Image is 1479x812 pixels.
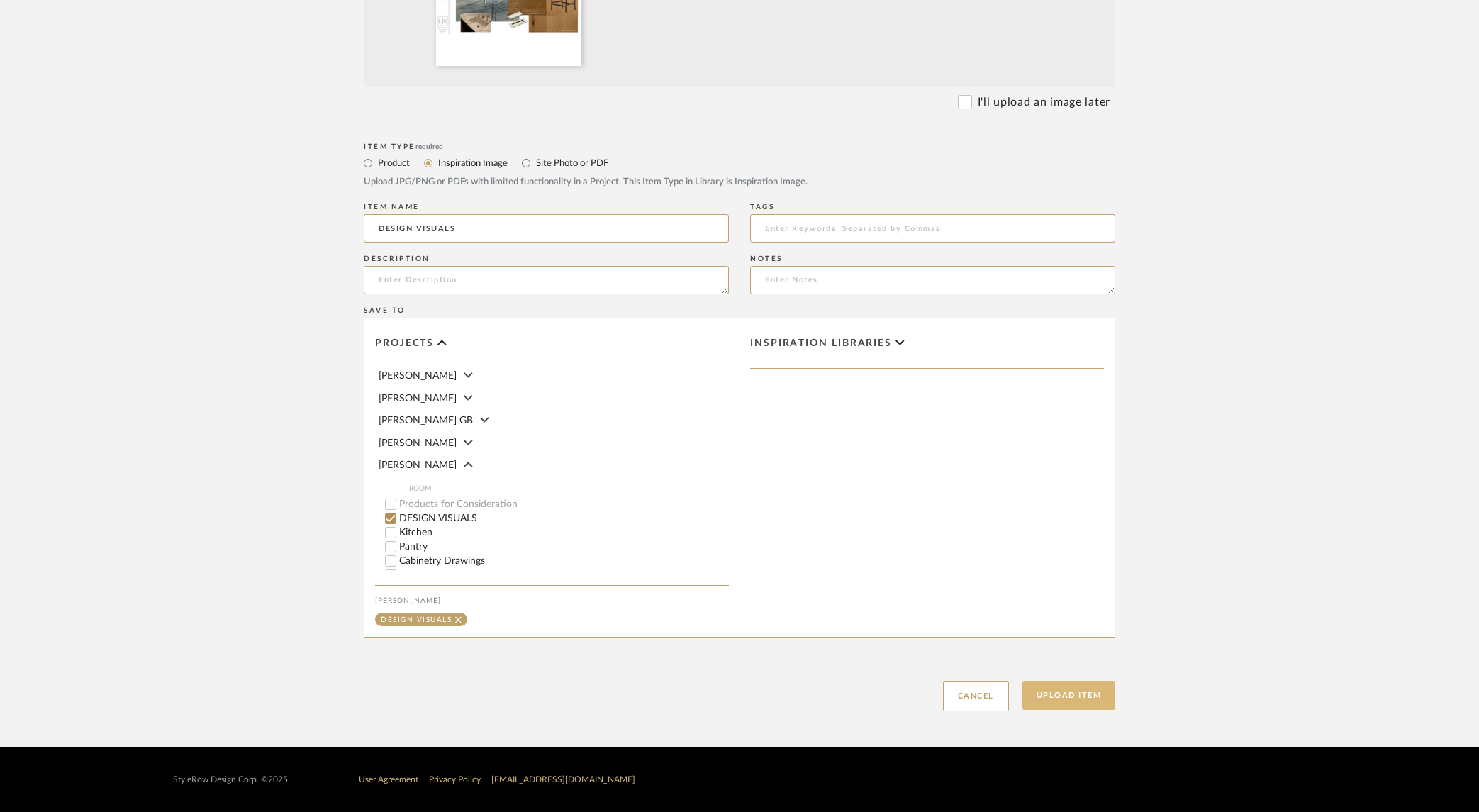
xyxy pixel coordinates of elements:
[429,775,481,784] a: Privacy Policy
[437,155,508,171] label: Inspiration Image
[1022,681,1116,710] button: Upload Item
[379,460,457,470] span: [PERSON_NAME]
[379,371,457,381] span: [PERSON_NAME]
[173,774,288,785] div: StyleRow Design Corp. ©2025
[750,338,892,350] span: Inspiration libraries
[381,616,452,623] div: DESIGN VISUALS
[364,214,729,243] input: Enter Name
[359,775,418,784] a: User Agreement
[375,596,729,605] div: [PERSON_NAME]
[364,306,1115,315] div: Save To
[364,154,1115,172] mat-radio-group: Select item type
[750,255,1115,263] div: Notes
[750,203,1115,211] div: Tags
[364,143,1115,151] div: Item Type
[399,570,729,580] label: Exterior
[415,143,443,150] span: required
[978,94,1110,111] label: I'll upload an image later
[943,681,1009,711] button: Cancel
[379,438,457,448] span: [PERSON_NAME]
[376,155,410,171] label: Product
[750,214,1115,243] input: Enter Keywords, Separated by Commas
[399,528,729,538] label: Kitchen
[399,556,729,566] label: Cabinetry Drawings
[379,416,473,426] span: [PERSON_NAME] GB
[535,155,608,171] label: Site Photo or PDF
[379,394,457,404] span: [PERSON_NAME]
[364,203,729,211] div: Item name
[491,775,635,784] a: [EMAIL_ADDRESS][DOMAIN_NAME]
[364,175,1115,189] div: Upload JPG/PNG or PDFs with limited functionality in a Project. This Item Type in Library is Insp...
[399,542,729,552] label: Pantry
[399,513,729,523] label: DESIGN VISUALS
[375,338,434,350] span: Projects
[409,483,729,494] span: ROOM
[364,255,729,263] div: Description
